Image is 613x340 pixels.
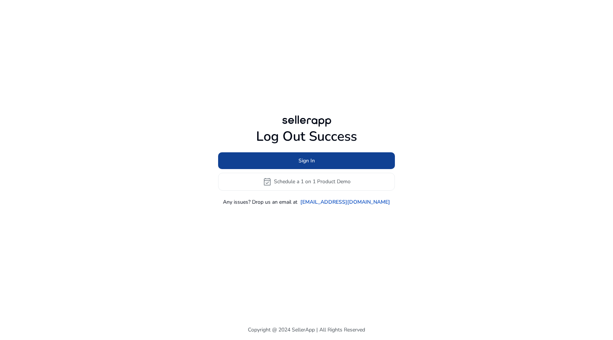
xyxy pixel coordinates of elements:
[218,173,395,191] button: event_availableSchedule a 1 on 1 Product Demo
[300,198,390,206] a: [EMAIL_ADDRESS][DOMAIN_NAME]
[218,152,395,169] button: Sign In
[263,177,272,186] span: event_available
[298,157,315,165] span: Sign In
[223,198,297,206] p: Any issues? Drop us an email at
[218,128,395,144] h1: Log Out Success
